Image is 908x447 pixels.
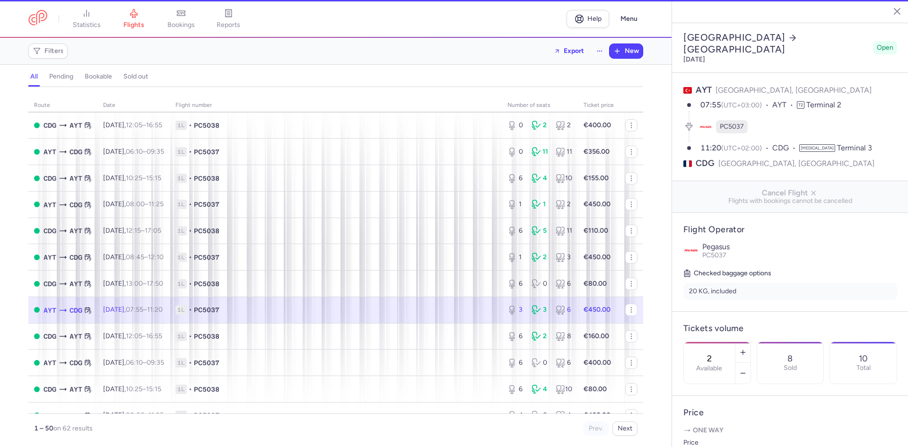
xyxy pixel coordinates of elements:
span: CDG [70,305,82,316]
span: AYT [44,252,56,263]
time: 16:55 [146,332,162,340]
strong: €400.00 [584,121,611,129]
div: 4 [532,385,548,394]
span: PC5038 [194,121,219,130]
span: PC5038 [194,226,219,236]
span: PC5037 [194,147,219,157]
strong: €450.00 [584,200,611,208]
p: 8 [787,354,793,363]
th: route [28,98,97,113]
a: statistics [63,9,110,29]
h4: Tickets volume [683,323,897,334]
span: • [189,147,192,157]
time: 17:50 [147,280,163,288]
time: 06:10 [126,148,143,156]
span: – [126,385,161,393]
h4: all [30,72,38,81]
span: [DATE], [103,411,164,419]
span: CDG [44,384,56,394]
span: Filters [44,47,64,55]
span: AYT [696,85,712,95]
span: PC5038 [194,174,219,183]
div: 0 [532,279,548,289]
span: [DATE], [103,385,161,393]
span: • [189,358,192,368]
span: PC5037 [194,358,219,368]
span: – [126,280,163,288]
span: AYT [70,331,82,342]
strong: €155.00 [584,174,609,182]
span: [DATE], [103,227,161,235]
button: Filters [29,44,67,58]
p: One way [683,426,897,435]
button: Prev. [584,421,609,436]
div: 6 [507,174,524,183]
h4: Price [683,407,897,418]
span: – [126,174,161,182]
span: Open [877,43,893,53]
span: Terminal 2 [806,100,841,109]
span: • [189,174,192,183]
h4: Flight Operator [683,224,897,235]
span: – [126,227,161,235]
span: – [126,359,164,367]
span: CDG [70,147,82,157]
span: AYT [70,173,82,184]
label: Available [696,365,722,372]
div: 6 [507,385,524,394]
time: 12:10 [148,253,164,261]
span: 1L [175,305,187,315]
span: – [126,121,162,129]
div: 4 [556,411,572,420]
span: [DATE], [103,359,164,367]
span: – [126,200,164,208]
div: 11 [556,147,572,157]
span: 1L [175,147,187,157]
span: Terminal 3 [837,143,872,152]
span: PC5037 [702,251,726,259]
li: 20 KG, included [683,283,897,300]
span: reports [217,21,240,29]
span: Export [564,47,584,54]
span: AYT [772,100,797,111]
span: statistics [73,21,101,29]
th: Ticket price [578,98,620,113]
div: 2 [556,200,572,209]
div: 4 [532,174,548,183]
strong: €430.00 [584,411,611,419]
span: 1L [175,226,187,236]
span: – [126,148,164,156]
div: 6 [556,305,572,315]
div: 0 [507,121,524,130]
div: 1 [507,200,524,209]
span: CDG [70,252,82,263]
a: bookings [157,9,205,29]
span: • [189,279,192,289]
span: • [189,121,192,130]
strong: €80.00 [584,280,607,288]
span: CDG [44,279,56,289]
div: 6 [507,358,524,368]
div: 10 [556,385,572,394]
time: 08:45 [126,253,144,261]
span: AYT [44,147,56,157]
span: CDG [44,331,56,342]
time: 11:25 [148,200,164,208]
span: CDG [44,226,56,236]
span: PC5037 [720,122,744,131]
time: 07:55 [126,306,143,314]
span: 1L [175,385,187,394]
div: 2 [532,332,548,341]
h5: Checked baggage options [683,268,897,279]
strong: €356.00 [584,148,610,156]
div: 3 [532,305,548,315]
div: 6 [556,279,572,289]
time: 15:15 [146,385,161,393]
span: AYT [70,279,82,289]
div: 0 [507,147,524,157]
img: Pegasus logo [683,243,698,258]
time: 12:05 [126,121,142,129]
time: [DATE] [683,55,705,63]
span: [DATE], [103,253,164,261]
span: PC5037 [194,253,219,262]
